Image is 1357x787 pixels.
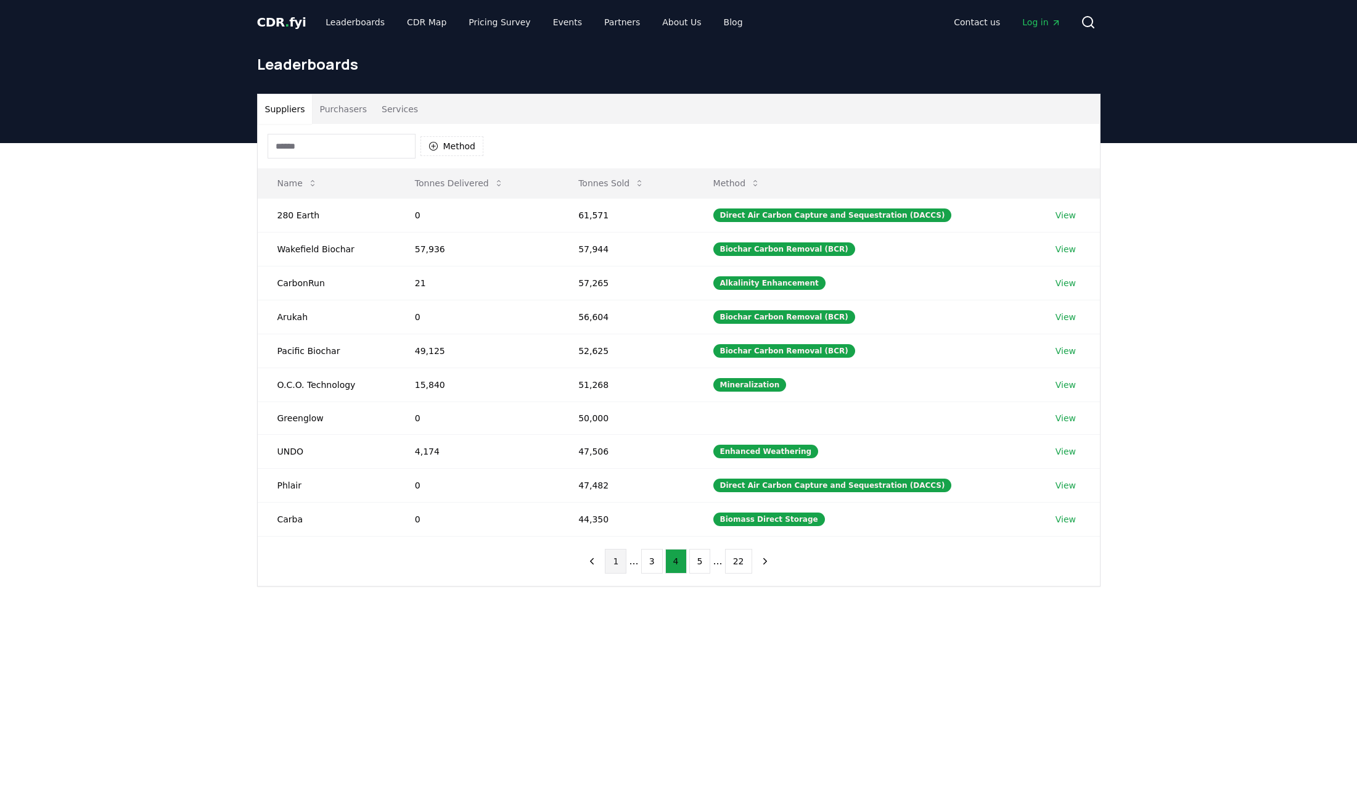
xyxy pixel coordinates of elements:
td: 61,571 [559,198,693,232]
div: Direct Air Carbon Capture and Sequestration (DACCS) [713,479,952,492]
a: Partners [594,11,650,33]
button: 5 [689,549,711,574]
button: Tonnes Delivered [405,171,514,196]
td: 0 [395,502,559,536]
a: View [1056,379,1076,391]
td: O.C.O. Technology [258,368,395,402]
a: Leaderboards [316,11,395,33]
div: Biomass Direct Storage [713,513,825,526]
td: 52,625 [559,334,693,368]
td: 4,174 [395,434,559,468]
a: About Us [652,11,711,33]
td: 57,936 [395,232,559,266]
span: Log in [1022,16,1060,28]
button: Suppliers [258,94,313,124]
td: UNDO [258,434,395,468]
button: Name [268,171,327,196]
nav: Main [316,11,752,33]
td: 280 Earth [258,198,395,232]
h1: Leaderboards [257,54,1101,74]
td: 15,840 [395,368,559,402]
td: Wakefield Biochar [258,232,395,266]
a: Blog [714,11,753,33]
button: 22 [725,549,752,574]
a: View [1056,277,1076,289]
td: Pacific Biochar [258,334,395,368]
td: Phlair [258,468,395,502]
td: Arukah [258,300,395,334]
button: 3 [641,549,663,574]
td: 56,604 [559,300,693,334]
button: Tonnes Sold [568,171,654,196]
a: View [1056,412,1076,424]
a: Pricing Survey [459,11,540,33]
td: 57,265 [559,266,693,300]
td: 0 [395,468,559,502]
a: View [1056,513,1076,525]
a: Contact us [944,11,1010,33]
a: CDR.fyi [257,14,306,31]
button: Method [420,136,484,156]
td: 51,268 [559,368,693,402]
td: 57,944 [559,232,693,266]
span: . [285,15,289,30]
div: Mineralization [713,378,787,392]
div: Enhanced Weathering [713,445,819,458]
a: View [1056,311,1076,323]
td: CarbonRun [258,266,395,300]
td: 47,506 [559,434,693,468]
a: View [1056,345,1076,357]
button: next page [755,549,776,574]
td: 0 [395,300,559,334]
button: previous page [581,549,602,574]
td: Carba [258,502,395,536]
td: Greenglow [258,402,395,434]
a: View [1056,243,1076,255]
div: Direct Air Carbon Capture and Sequestration (DACCS) [713,208,952,222]
td: 21 [395,266,559,300]
button: 4 [665,549,687,574]
button: 1 [605,549,626,574]
button: Method [703,171,771,196]
a: View [1056,445,1076,458]
td: 0 [395,402,559,434]
button: Purchasers [312,94,374,124]
div: Biochar Carbon Removal (BCR) [713,344,855,358]
a: Log in [1012,11,1070,33]
nav: Main [944,11,1070,33]
td: 47,482 [559,468,693,502]
li: ... [713,554,722,569]
a: Events [543,11,592,33]
td: 50,000 [559,402,693,434]
td: 0 [395,198,559,232]
button: Services [374,94,425,124]
li: ... [629,554,638,569]
div: Biochar Carbon Removal (BCR) [713,242,855,256]
td: 49,125 [395,334,559,368]
div: Alkalinity Enhancement [713,276,826,290]
a: View [1056,209,1076,221]
span: CDR fyi [257,15,306,30]
td: 44,350 [559,502,693,536]
a: View [1056,479,1076,492]
a: CDR Map [397,11,456,33]
div: Biochar Carbon Removal (BCR) [713,310,855,324]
